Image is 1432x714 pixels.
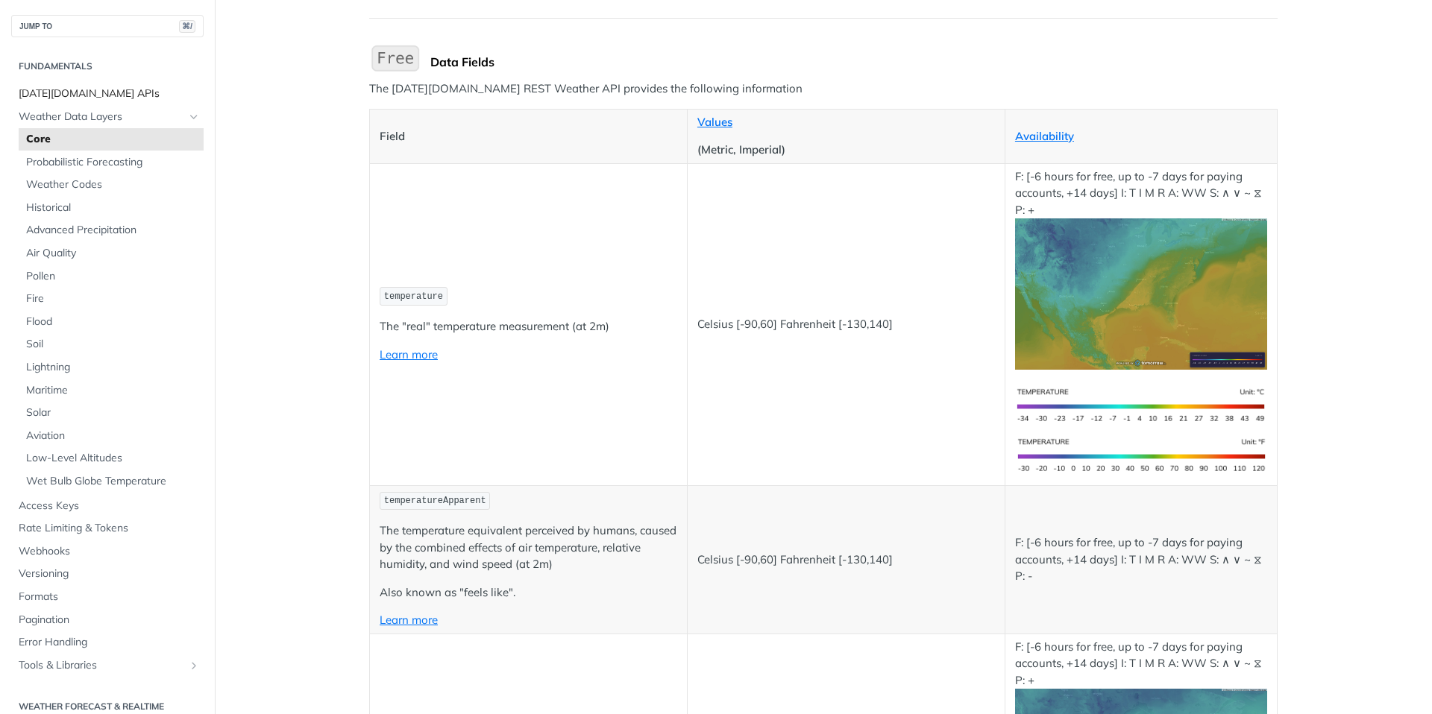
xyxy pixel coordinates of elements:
[697,142,995,159] p: (Metric, Imperial)
[19,311,204,333] a: Flood
[19,86,200,101] span: [DATE][DOMAIN_NAME] APIs
[380,318,677,335] p: The "real" temperature measurement (at 2m)
[1015,447,1267,461] span: Expand image
[26,223,200,238] span: Advanced Precipitation
[11,106,204,128] a: Weather Data LayersHide subpages for Weather Data Layers
[19,265,204,288] a: Pollen
[19,590,200,604] span: Formats
[11,15,204,37] button: JUMP TO⌘/
[11,631,204,654] a: Error Handling
[11,60,204,73] h2: Fundamentals
[26,429,200,443] span: Aviation
[11,654,204,677] a: Tools & LibrariesShow subpages for Tools & Libraries
[11,586,204,608] a: Formats
[188,660,200,672] button: Show subpages for Tools & Libraries
[1015,129,1074,143] a: Availability
[697,316,995,333] p: Celsius [-90,60] Fahrenheit [-130,140]
[19,379,204,402] a: Maritime
[26,337,200,352] span: Soil
[11,517,204,540] a: Rate Limiting & Tokens
[19,658,184,673] span: Tools & Libraries
[11,83,204,105] a: [DATE][DOMAIN_NAME] APIs
[26,405,200,420] span: Solar
[430,54,1278,69] div: Data Fields
[19,635,200,650] span: Error Handling
[1015,286,1267,300] span: Expand image
[11,495,204,517] a: Access Keys
[26,474,200,489] span: Wet Bulb Globe Temperature
[26,155,200,170] span: Probabilistic Forecasting
[384,496,486,506] span: temperatureApparent
[26,291,200,306] span: Fire
[19,470,204,493] a: Wet Bulb Globe Temperature
[19,128,204,151] a: Core
[19,110,184,124] span: Weather Data Layers
[380,584,677,601] p: Also known as "feels like".
[380,128,677,145] p: Field
[11,609,204,631] a: Pagination
[19,174,204,196] a: Weather Codes
[19,566,200,581] span: Versioning
[697,552,995,569] p: Celsius [-90,60] Fahrenheit [-130,140]
[19,425,204,447] a: Aviation
[11,700,204,713] h2: Weather Forecast & realtime
[384,291,443,302] span: temperature
[26,177,200,192] span: Weather Codes
[19,219,204,241] a: Advanced Precipitation
[26,383,200,398] span: Maritime
[1015,534,1267,585] p: F: [-6 hours for free, up to -7 days for paying accounts, +14 days] I: T I M R A: WW S: ∧ ∨ ~ ⧖ P: -
[1015,397,1267,411] span: Expand image
[19,333,204,356] a: Soil
[26,451,200,466] span: Low-Level Altitudes
[11,563,204,585] a: Versioning
[19,544,200,559] span: Webhooks
[380,522,677,573] p: The temperature equivalent perceived by humans, caused by the combined effects of air temperature...
[19,402,204,424] a: Solar
[19,613,200,628] span: Pagination
[179,20,195,33] span: ⌘/
[19,197,204,219] a: Historical
[19,242,204,265] a: Air Quality
[19,447,204,470] a: Low-Level Altitudes
[19,499,200,514] span: Access Keys
[697,115,732,129] a: Values
[188,111,200,123] button: Hide subpages for Weather Data Layers
[19,356,204,379] a: Lightning
[19,521,200,536] span: Rate Limiting & Tokens
[369,80,1278,98] p: The [DATE][DOMAIN_NAME] REST Weather API provides the following information
[26,360,200,375] span: Lightning
[19,151,204,174] a: Probabilistic Forecasting
[26,269,200,284] span: Pollen
[26,315,200,329] span: Flood
[380,347,438,361] a: Learn more
[380,613,438,627] a: Learn more
[19,288,204,310] a: Fire
[26,246,200,261] span: Air Quality
[26,200,200,215] span: Historical
[1015,168,1267,370] p: F: [-6 hours for free, up to -7 days for paying accounts, +14 days] I: T I M R A: WW S: ∧ ∨ ~ ⧖ P: +
[26,132,200,147] span: Core
[11,540,204,563] a: Webhooks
